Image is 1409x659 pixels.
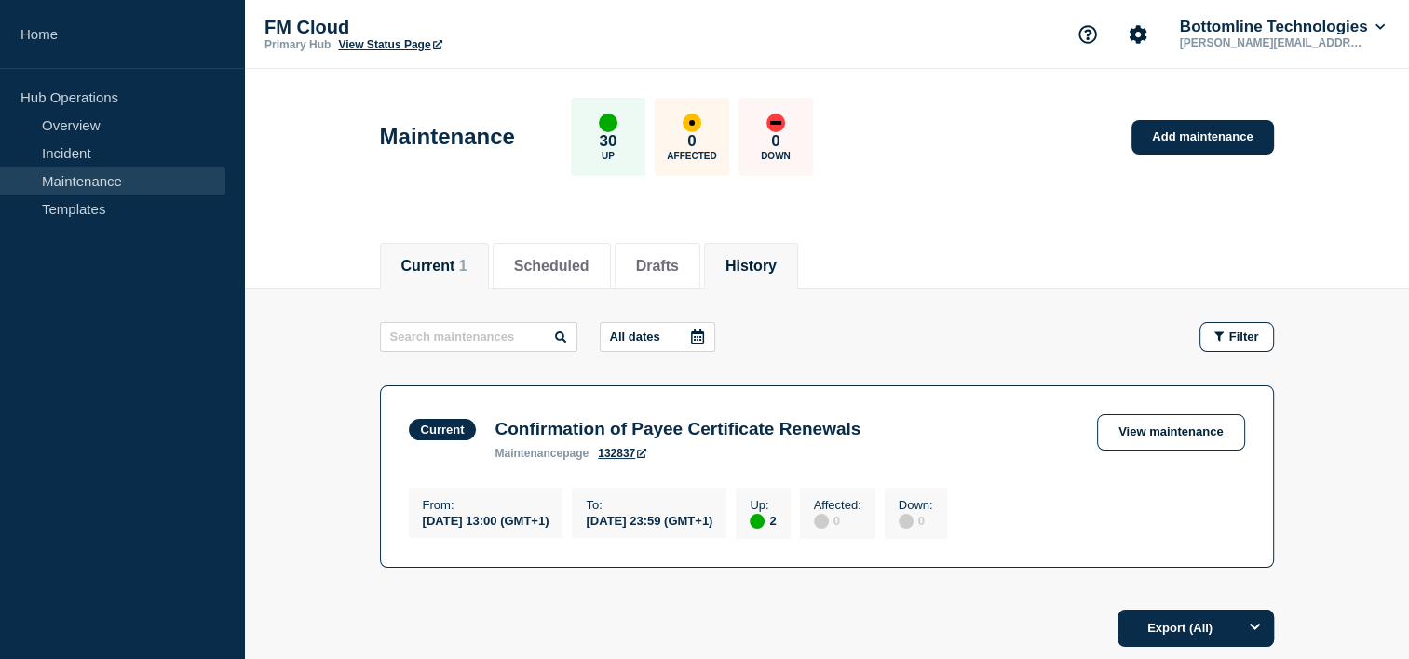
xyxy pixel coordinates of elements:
div: affected [683,114,701,132]
p: Down [761,151,791,161]
div: Current [421,423,465,437]
button: Account settings [1118,15,1158,54]
p: [PERSON_NAME][EMAIL_ADDRESS][DOMAIN_NAME] [1176,36,1370,49]
div: down [766,114,785,132]
p: From : [423,498,549,512]
div: [DATE] 13:00 (GMT+1) [423,512,549,528]
button: Filter [1199,322,1274,352]
p: Up : [750,498,776,512]
p: Affected : [814,498,861,512]
p: Up [602,151,615,161]
div: 2 [750,512,776,529]
p: To : [586,498,712,512]
div: 0 [899,512,933,529]
a: 132837 [598,447,646,460]
button: Options [1237,610,1274,647]
div: up [599,114,617,132]
h1: Maintenance [380,124,515,150]
a: View maintenance [1097,414,1244,451]
p: 30 [599,132,616,151]
button: Current 1 [401,258,467,275]
span: maintenance [495,447,562,460]
p: page [495,447,589,460]
div: 0 [814,512,861,529]
a: View Status Page [338,38,441,51]
div: [DATE] 23:59 (GMT+1) [586,512,712,528]
div: up [750,514,765,529]
button: All dates [600,322,715,352]
button: Drafts [636,258,679,275]
p: FM Cloud [264,17,637,38]
p: Affected [667,151,716,161]
p: All dates [610,329,660,343]
button: Bottomline Technologies [1176,18,1389,36]
button: History [725,258,777,275]
button: Export (All) [1118,610,1274,647]
button: Support [1068,15,1107,54]
span: Filter [1229,329,1259,343]
a: Add maintenance [1131,120,1273,155]
p: 0 [771,132,779,151]
p: Down : [899,498,933,512]
h3: Confirmation of Payee Certificate Renewals [495,419,860,439]
div: disabled [814,514,829,529]
button: Scheduled [514,258,589,275]
input: Search maintenances [380,322,577,352]
div: disabled [899,514,914,529]
p: 0 [687,132,696,151]
span: 1 [459,258,467,274]
p: Primary Hub [264,38,331,51]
